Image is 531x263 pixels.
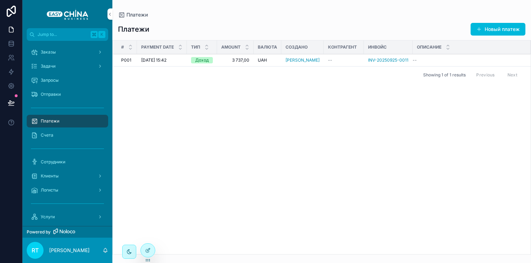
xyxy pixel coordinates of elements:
[27,28,108,41] button: Jump to...K
[368,57,408,63] a: INV-20250925-0011
[27,60,108,73] a: Задачи
[27,46,108,58] a: Заказы
[99,32,105,37] span: K
[41,49,56,55] span: Заказы
[221,44,241,50] span: Amount
[118,11,148,18] a: Платежи
[258,44,277,50] span: Валюта
[41,63,55,69] span: Задачи
[49,247,90,254] p: [PERSON_NAME]
[286,57,320,63] a: [PERSON_NAME]
[141,57,166,63] span: [DATE] 15:42
[27,229,51,235] span: Powered by
[413,57,522,63] a: --
[258,57,277,63] a: UAH
[27,115,108,127] a: Платежи
[126,11,148,18] span: Платежи
[27,156,108,168] a: Сотрудники
[27,88,108,101] a: Отправки
[38,32,88,37] span: Jump to...
[27,184,108,196] a: Логисты
[41,77,59,83] span: Запросы
[41,159,65,165] span: Сотрудники
[118,24,149,34] h1: Платежи
[27,170,108,182] a: Клиенты
[41,118,59,124] span: Платежи
[41,214,55,220] span: Услуги
[258,57,267,63] span: UAH
[121,44,124,50] span: #
[328,57,360,63] a: --
[27,74,108,87] a: Запросы
[141,57,183,63] a: [DATE] 15:42
[195,57,209,63] div: Доход
[22,226,112,238] a: Powered by
[41,187,58,193] span: Логисты
[417,44,441,50] span: Описание
[41,92,61,97] span: Отправки
[191,44,200,50] span: Тип
[41,132,53,138] span: Счета
[22,41,112,226] div: scrollable content
[141,44,174,50] span: Payment Date
[27,211,108,223] a: Услуги
[221,57,249,63] a: 3 737,00
[47,8,88,20] img: App logo
[328,44,357,50] span: Контрагент
[328,57,332,63] span: --
[423,72,466,78] span: Showing 1 of 1 results
[27,129,108,142] a: Счета
[121,57,131,63] span: P001
[368,44,387,50] span: Инвойс
[191,57,213,63] a: Доход
[41,173,59,179] span: Клиенты
[32,246,39,255] span: RT
[121,57,133,63] a: P001
[471,23,525,36] button: Новый платеж
[286,44,308,50] span: Создано
[413,57,417,63] span: --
